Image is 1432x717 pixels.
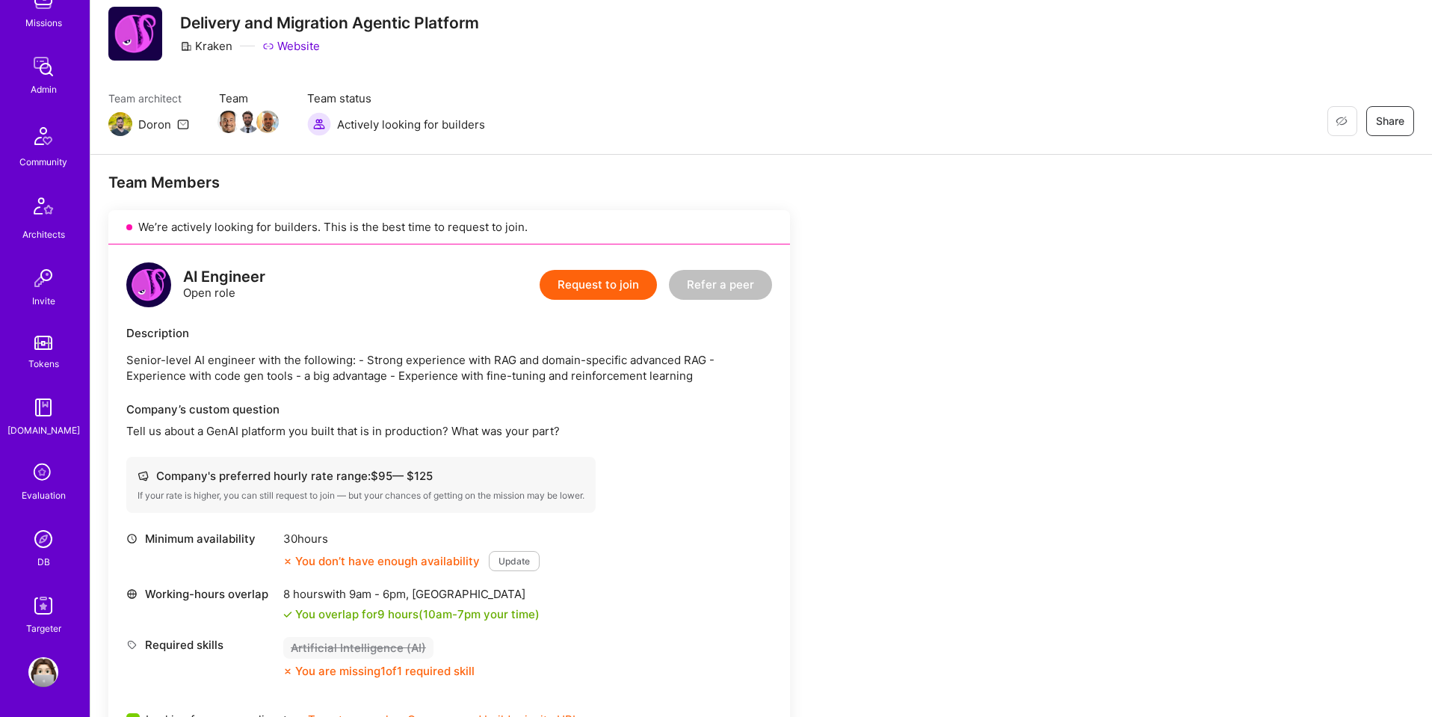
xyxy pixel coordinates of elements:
span: Actively looking for builders [337,117,485,132]
img: Team Member Avatar [217,111,240,133]
i: icon Tag [126,639,138,650]
img: Architects [25,191,61,227]
img: Community [25,118,61,154]
img: Admin Search [28,524,58,554]
p: Tell us about a GenAI platform you built that is in production? What was your part? [126,423,772,439]
a: Team Member Avatar [219,109,238,135]
div: Minimum availability [126,531,276,547]
div: Company’s custom question [126,401,772,417]
img: Actively looking for builders [307,112,331,136]
div: Admin [31,81,57,97]
span: Team [219,90,277,106]
img: Invite [28,263,58,293]
div: Community [19,154,67,170]
p: Senior-level AI engineer with the following: - Strong experience with RAG and domain-specific adv... [126,352,772,384]
div: DB [37,554,50,570]
i: icon EyeClosed [1336,115,1348,127]
div: Invite [32,293,55,309]
div: Required skills [126,637,276,653]
img: Team Member Avatar [237,111,259,133]
div: Team Members [108,173,790,192]
img: Company Logo [108,7,162,61]
i: icon CloseOrange [283,557,292,566]
a: Team Member Avatar [258,109,277,135]
span: Team architect [108,90,189,106]
img: logo [126,262,171,307]
img: guide book [28,393,58,422]
div: Kraken [180,38,232,54]
div: Open role [183,269,265,301]
div: You don’t have enough availability [283,553,480,569]
i: icon SelectionTeam [29,459,58,487]
div: 8 hours with [GEOGRAPHIC_DATA] [283,586,540,602]
div: Evaluation [22,487,66,503]
div: You are missing 1 of 1 required skill [295,663,475,679]
a: Team Member Avatar [238,109,258,135]
div: You overlap for 9 hours ( your time) [295,606,540,622]
i: icon CloseOrange [283,667,292,676]
img: Team Architect [108,112,132,136]
img: tokens [34,336,52,350]
div: Doron [138,117,171,132]
span: 10am - 7pm [423,607,481,621]
img: admin teamwork [28,52,58,81]
span: Team status [307,90,485,106]
img: User Avatar [28,657,58,687]
button: Refer a peer [669,270,772,300]
i: icon Cash [138,470,149,481]
button: Share [1366,106,1414,136]
img: Skill Targeter [28,591,58,621]
div: [DOMAIN_NAME] [7,422,80,438]
a: Website [262,38,320,54]
div: Company's preferred hourly rate range: $ 95 — $ 125 [138,468,584,484]
i: icon Check [283,610,292,619]
div: Description [126,325,772,341]
div: Architects [22,227,65,242]
div: AI Engineer [183,269,265,285]
img: Team Member Avatar [256,111,279,133]
div: Tokens [28,356,59,372]
span: Share [1376,114,1404,129]
div: Missions [25,15,62,31]
i: icon Mail [177,118,189,130]
div: We’re actively looking for builders. This is the best time to request to join. [108,210,790,244]
span: 9am - 6pm , [346,587,412,601]
h3: Delivery and Migration Agentic Platform [180,13,479,32]
div: If your rate is higher, you can still request to join — but your chances of getting on the missio... [138,490,584,502]
div: Artificial Intelligence (AI) [283,637,433,659]
div: Targeter [26,621,61,636]
i: icon CompanyGray [180,40,192,52]
i: icon Clock [126,533,138,544]
i: icon World [126,588,138,600]
div: Working-hours overlap [126,586,276,602]
a: User Avatar [25,657,62,687]
button: Update [489,551,540,571]
button: Request to join [540,270,657,300]
div: 30 hours [283,531,540,547]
